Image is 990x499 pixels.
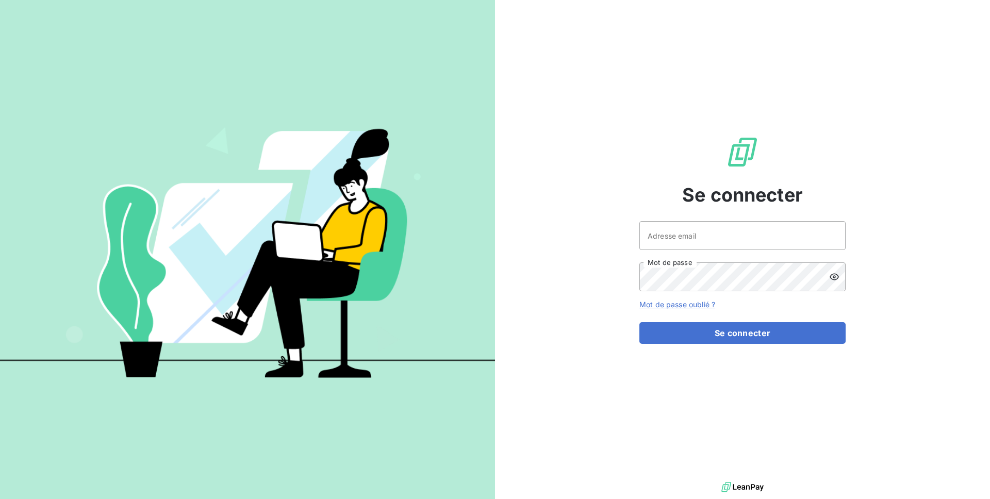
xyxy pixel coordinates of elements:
button: Se connecter [639,322,846,344]
a: Mot de passe oublié ? [639,300,715,309]
img: logo [721,479,764,495]
span: Se connecter [682,181,803,209]
img: Logo LeanPay [726,136,759,169]
input: placeholder [639,221,846,250]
